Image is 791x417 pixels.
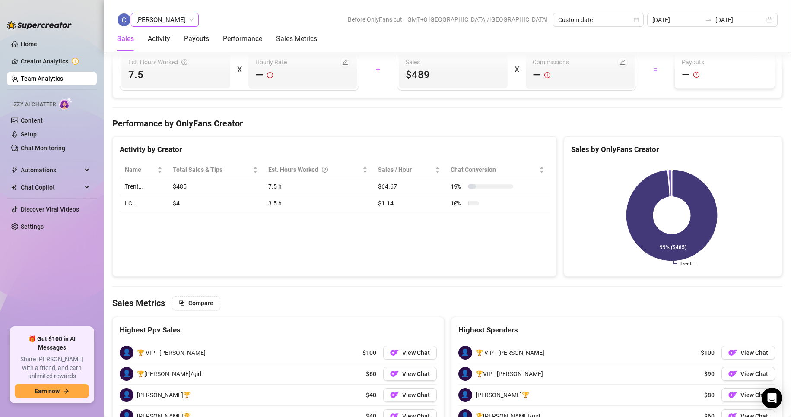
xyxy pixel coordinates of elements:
span: 🎁 Get $100 in AI Messages [15,335,89,352]
img: logo-BBDzfeDw.svg [7,21,72,29]
span: Compare [188,300,213,306]
button: OFView Chat [383,346,437,360]
text: Trent… [680,261,695,267]
span: View Chat [740,349,768,356]
td: $485 [168,178,263,195]
th: Chat Conversion [445,161,550,178]
span: 🏆[PERSON_NAME]/girl [137,369,201,379]
div: Highest Ppv Sales [120,324,437,336]
span: question-circle [181,57,187,67]
a: Setup [21,131,37,138]
a: Home [21,41,37,47]
img: AI Chatter [59,97,73,110]
span: Name [125,165,156,174]
a: Creator Analytics exclamation-circle [21,54,90,68]
span: View Chat [740,370,768,377]
span: — [682,68,690,82]
span: swap-right [705,16,712,23]
div: Sales [117,34,134,44]
span: exclamation-circle [544,68,550,82]
span: $80 [704,390,715,400]
span: 19 % [451,182,464,191]
span: Before OnlyFans cut [348,13,402,26]
a: OFView Chat [721,388,775,402]
span: 🏆 VIP - [PERSON_NAME] [476,348,544,357]
div: = [642,63,669,76]
td: $64.67 [373,178,445,195]
img: OF [390,370,399,378]
article: Hourly Rate [255,57,287,67]
span: Chat Copilot [21,180,82,194]
img: OF [728,370,737,378]
span: $100 [362,348,376,357]
img: OF [728,348,737,357]
span: Automations [21,163,82,177]
span: Earn now [35,388,60,395]
span: $60 [366,369,376,379]
span: 10 % [451,199,464,208]
span: View Chat [740,392,768,398]
span: Sales / Hour [378,165,433,174]
img: OF [390,348,399,357]
span: $489 [406,68,501,82]
span: 👤 [458,346,472,360]
span: edit [342,59,348,65]
div: Est. Hours Worked [128,57,187,67]
div: Est. Hours Worked [268,165,361,174]
span: $40 [366,390,376,400]
span: View Chat [402,392,430,398]
a: OFView Chat [721,346,775,360]
h4: Sales Metrics [112,297,165,309]
span: 7.5 [128,68,223,82]
a: Content [21,117,43,124]
a: Chat Monitoring [21,145,65,152]
div: Performance [223,34,262,44]
td: 3.5 h [263,195,373,212]
img: OF [390,391,399,399]
td: $4 [168,195,263,212]
a: Team Analytics [21,75,63,82]
span: Total Sales & Tips [173,165,251,174]
span: Sales [406,57,501,67]
span: $100 [701,348,715,357]
span: 👤 [120,388,133,402]
input: Start date [652,15,702,25]
span: exclamation-circle [267,68,273,82]
span: — [533,68,541,82]
span: 👤 [458,388,472,402]
div: Activity by Creator [120,144,550,155]
td: 7.5 h [263,178,373,195]
span: arrow-right [63,388,69,394]
div: Activity [148,34,170,44]
a: OFView Chat [721,367,775,381]
span: calendar [634,17,639,22]
span: Chat Conversion [451,165,537,174]
span: question-circle [322,165,328,174]
div: Open Intercom Messenger [762,388,782,408]
input: End date [715,15,765,25]
span: Izzy AI Chatter [12,101,56,109]
a: Discover Viral Videos [21,206,79,213]
div: Sales Metrics [276,34,317,44]
td: $1.14 [373,195,445,212]
span: — [255,68,264,82]
button: OFView Chat [383,367,437,381]
span: [PERSON_NAME]🏆 [137,390,191,400]
th: Name [120,161,168,178]
span: thunderbolt [11,167,18,174]
button: OFView Chat [383,388,437,402]
div: X [237,63,241,76]
div: X [515,63,519,76]
span: Custom date [558,13,639,26]
span: 👤 [120,346,133,360]
div: Highest Spenders [458,324,775,336]
span: [PERSON_NAME]🏆 [476,390,529,400]
td: Trent… [120,178,168,195]
span: 🏆 VIP - [PERSON_NAME] [137,348,206,357]
img: Chat Copilot [11,184,17,190]
span: Charmaine Javillonar [136,13,194,26]
article: Commissions [533,57,569,67]
img: OF [728,391,737,399]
